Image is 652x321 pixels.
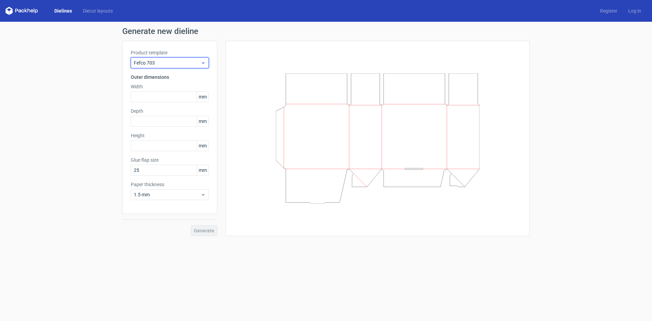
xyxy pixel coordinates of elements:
[134,59,201,66] span: Fefco 703
[77,7,118,14] a: Diecut layouts
[197,165,209,175] span: mm
[131,181,209,188] label: Paper thickness
[131,132,209,139] label: Height
[197,141,209,151] span: mm
[131,74,209,81] h3: Outer dimensions
[623,7,647,14] a: Log in
[131,49,209,56] label: Product template
[131,108,209,114] label: Depth
[49,7,77,14] a: Dielines
[122,27,530,35] h1: Generate new dieline
[134,191,201,198] span: 1.5 mm
[197,92,209,102] span: mm
[197,116,209,126] span: mm
[595,7,623,14] a: Register
[131,157,209,163] label: Glue flap size
[131,83,209,90] label: Width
